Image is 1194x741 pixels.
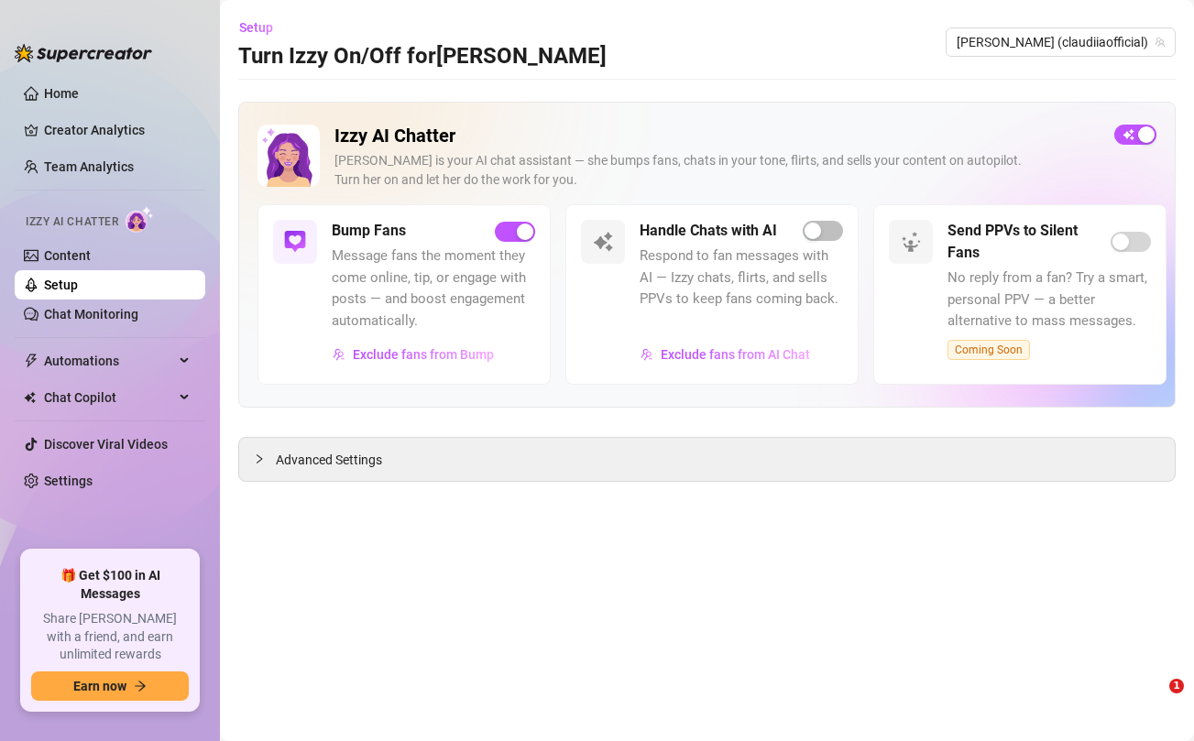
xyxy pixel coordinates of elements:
span: Izzy AI Chatter [26,213,118,231]
div: collapsed [254,449,276,469]
button: Setup [238,13,288,42]
a: Chat Monitoring [44,307,138,321]
span: collapsed [254,453,265,464]
span: team [1155,37,1166,48]
a: Setup [44,278,78,292]
span: No reply from a fan? Try a smart, personal PPV — a better alternative to mass messages. [948,267,1151,332]
a: Creator Analytics [44,115,191,145]
span: 1 [1169,679,1184,693]
h5: Send PPVs to Silent Fans [948,220,1111,264]
img: svg%3e [641,348,653,361]
button: Exclude fans from Bump [332,340,495,369]
span: Respond to fan messages with AI — Izzy chats, flirts, and sells PPVs to keep fans coming back. [640,245,843,311]
button: Exclude fans from AI Chat [640,340,811,369]
span: Exclude fans from AI Chat [661,347,810,362]
span: Message fans the moment they come online, tip, or engage with posts — and boost engagement automa... [332,245,535,332]
a: Home [44,86,79,101]
img: Chat Copilot [24,391,36,404]
img: svg%3e [592,231,614,253]
img: AI Chatter [126,206,154,233]
span: Chat Copilot [44,383,174,412]
button: Earn nowarrow-right [31,671,189,701]
h3: Turn Izzy On/Off for [PERSON_NAME] [238,42,607,71]
span: Claudia (claudiiaofficial) [957,28,1165,56]
h5: Handle Chats with AI [640,220,777,242]
img: logo-BBDzfeDw.svg [15,44,152,62]
img: svg%3e [900,231,922,253]
a: Content [44,248,91,263]
iframe: Intercom live chat [1132,679,1176,723]
img: svg%3e [333,348,345,361]
a: Team Analytics [44,159,134,174]
span: arrow-right [134,680,147,692]
a: Settings [44,474,93,488]
span: thunderbolt [24,354,38,368]
h5: Bump Fans [332,220,406,242]
a: Discover Viral Videos [44,437,168,452]
img: svg%3e [284,231,306,253]
span: Advanced Settings [276,450,382,470]
span: Exclude fans from Bump [353,347,494,362]
span: Coming Soon [948,340,1030,360]
span: 🎁 Get $100 in AI Messages [31,567,189,603]
span: Earn now [73,679,126,693]
span: Share [PERSON_NAME] with a friend, and earn unlimited rewards [31,610,189,664]
h2: Izzy AI Chatter [334,125,1100,147]
span: Setup [239,20,273,35]
div: [PERSON_NAME] is your AI chat assistant — she bumps fans, chats in your tone, flirts, and sells y... [334,151,1100,190]
span: Automations [44,346,174,376]
img: Izzy AI Chatter [257,125,320,187]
